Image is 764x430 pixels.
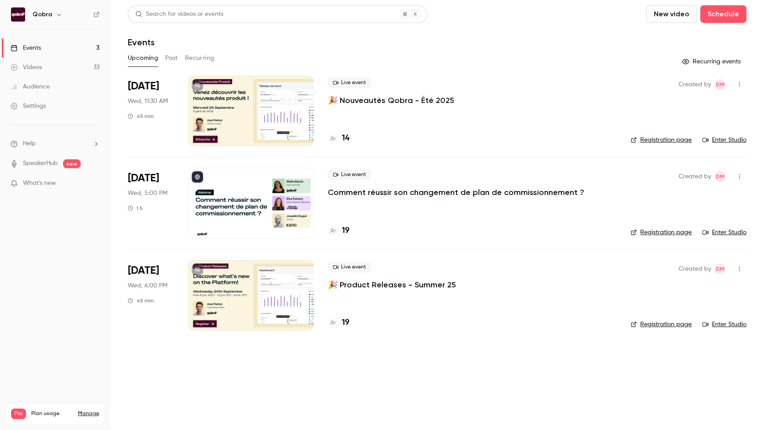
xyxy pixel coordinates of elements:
[78,410,99,417] a: Manage
[702,320,746,329] a: Enter Studio
[328,279,456,290] a: 🎉 Product Releases - Summer 25
[715,264,725,274] span: Dylan Manceau
[11,408,26,419] span: Pro
[128,281,167,290] span: Wed, 6:00 PM
[11,82,50,91] div: Audience
[23,179,56,188] span: What's new
[23,159,58,168] a: SpeakerHub
[128,37,155,48] h1: Events
[716,264,724,274] span: DM
[328,77,371,88] span: Live event
[678,55,746,69] button: Recurring events
[702,136,746,144] a: Enter Studio
[342,132,349,144] h4: 14
[715,171,725,182] span: Dylan Manceau
[185,51,215,65] button: Recurring
[716,171,724,182] span: DM
[646,5,697,23] button: New video
[11,63,42,72] div: Videos
[63,159,81,168] span: new
[23,139,36,148] span: Help
[11,102,46,110] div: Settings
[715,79,725,90] span: Dylan Manceau
[128,297,154,304] div: 45 min
[342,225,349,237] h4: 19
[33,10,52,19] h6: Qobra
[679,79,711,90] span: Created by
[630,136,692,144] a: Registration page
[702,228,746,237] a: Enter Studio
[11,139,100,148] li: help-dropdown-opener
[328,187,584,198] a: Comment réussir son changement de plan de commissionnement ?
[328,225,349,237] a: 19
[630,320,692,329] a: Registration page
[328,95,454,106] a: 🎉 Nouveautés Qobra - Été 2025
[128,168,174,238] div: Sep 24 Wed, 5:00 PM (Europe/Paris)
[328,317,349,329] a: 19
[128,260,174,331] div: Sep 24 Wed, 6:00 PM (Europe/Paris)
[679,171,711,182] span: Created by
[128,97,168,106] span: Wed, 11:30 AM
[128,264,159,278] span: [DATE]
[128,113,154,120] div: 45 min
[11,7,25,22] img: Qobra
[328,262,371,272] span: Live event
[679,264,711,274] span: Created by
[128,76,174,146] div: Sep 24 Wed, 11:30 AM (Europe/Paris)
[135,10,223,19] div: Search for videos or events
[31,410,73,417] span: Plan usage
[328,169,371,180] span: Live event
[89,180,100,187] iframe: Noticeable Trigger
[128,79,159,93] span: [DATE]
[128,205,143,212] div: 1 h
[165,51,178,65] button: Past
[128,189,167,198] span: Wed, 5:00 PM
[630,228,692,237] a: Registration page
[716,79,724,90] span: DM
[11,44,41,52] div: Events
[328,132,349,144] a: 14
[128,171,159,185] span: [DATE]
[342,317,349,329] h4: 19
[700,5,746,23] button: Schedule
[128,51,158,65] button: Upcoming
